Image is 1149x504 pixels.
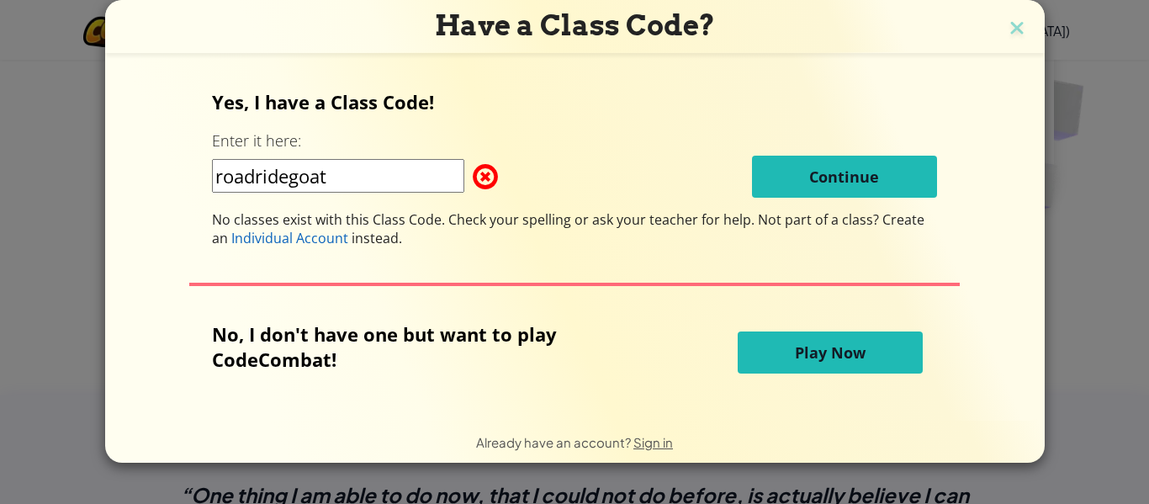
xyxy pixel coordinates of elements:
a: Sign in [633,434,673,450]
span: Already have an account? [476,434,633,450]
button: Play Now [738,332,923,374]
p: No, I don't have one but want to play CodeCombat! [212,321,639,372]
button: Continue [752,156,937,198]
span: Not part of a class? Create an [212,210,924,247]
span: Play Now [795,342,866,363]
p: Yes, I have a Class Code! [212,89,937,114]
span: Individual Account [231,229,348,247]
span: No classes exist with this Class Code. Check your spelling or ask your teacher for help. [212,210,758,229]
img: close icon [1006,17,1028,42]
span: Have a Class Code? [435,8,715,42]
span: instead. [348,229,402,247]
label: Enter it here: [212,130,301,151]
span: Continue [809,167,879,187]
